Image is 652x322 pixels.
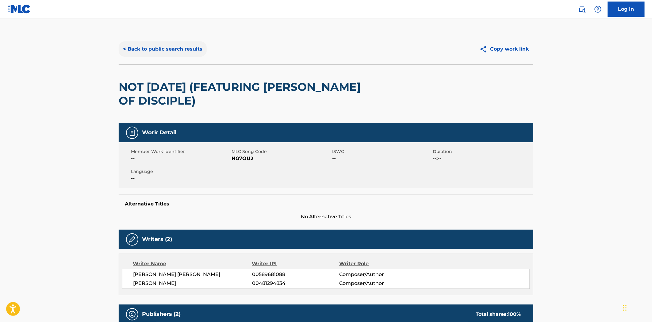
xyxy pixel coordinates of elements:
div: Writer IPI [252,260,339,267]
button: Copy work link [475,41,533,57]
span: Member Work Identifier [131,148,230,155]
span: 00589681088 [252,271,339,278]
span: MLC Song Code [232,148,331,155]
span: Language [131,168,230,175]
h2: NOT [DATE] (FEATURING [PERSON_NAME] OF DISCIPLE) [119,80,367,108]
img: Work Detail [128,129,136,136]
h5: Writers (2) [142,236,172,243]
span: --:-- [433,155,532,162]
span: 00481294834 [252,280,339,287]
img: Copy work link [480,45,490,53]
span: [PERSON_NAME] [PERSON_NAME] [133,271,252,278]
span: -- [131,155,230,162]
div: Help [592,3,604,15]
div: Writer Name [133,260,252,267]
span: ISWC [332,148,431,155]
a: Public Search [576,3,588,15]
span: NG7OU2 [232,155,331,162]
span: 100 % [508,311,521,317]
button: < Back to public search results [119,41,207,57]
div: Writer Role [339,260,419,267]
h5: Publishers (2) [142,311,181,318]
img: Publishers [128,311,136,318]
img: help [594,6,602,13]
span: Composer/Author [339,271,419,278]
img: Writers [128,236,136,243]
span: -- [131,175,230,182]
span: [PERSON_NAME] [133,280,252,287]
div: Drag [623,299,627,317]
h5: Work Detail [142,129,176,136]
span: No Alternative Titles [119,213,533,220]
div: Total shares: [476,311,521,318]
span: -- [332,155,431,162]
iframe: Chat Widget [621,293,652,322]
span: Duration [433,148,532,155]
img: MLC Logo [7,5,31,13]
span: Composer/Author [339,280,419,287]
h5: Alternative Titles [125,201,527,207]
a: Log In [608,2,645,17]
img: search [578,6,586,13]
